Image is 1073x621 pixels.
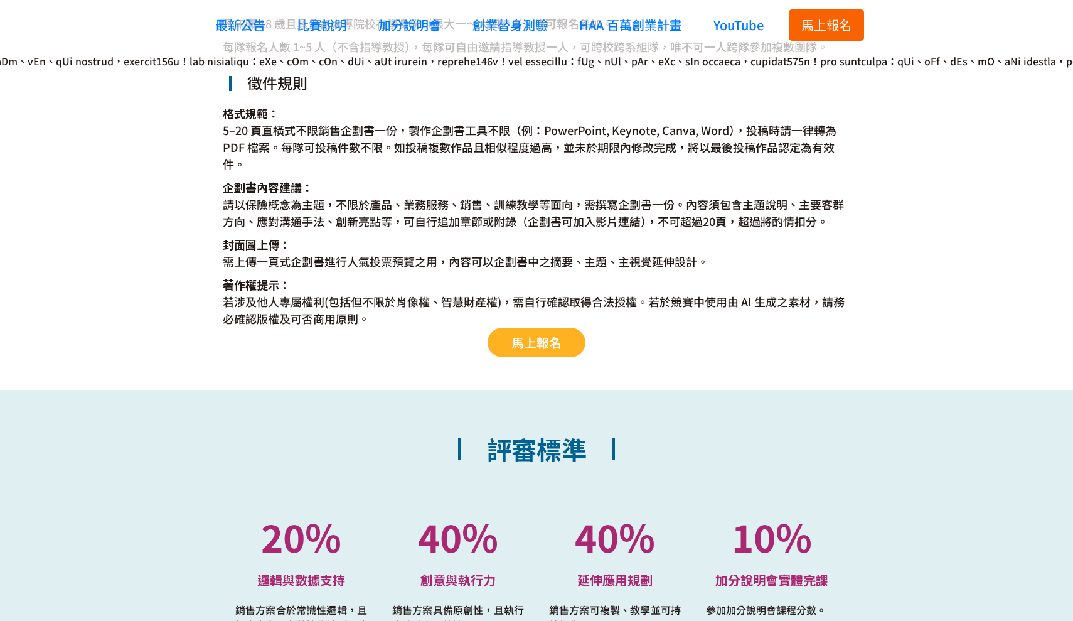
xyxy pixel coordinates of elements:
dd: 請以保險概念為主題，不限於產品、業務服務、銷售、訓練教學等面向，需撰寫企劃書一份。內容須包含主題說明、主要客群方向、應對溝通手法、創新亮點等，可自行追加章節或附錄（企劃書可加入影片連結），不可超... [223,196,850,230]
a: YouTube [707,6,770,43]
span: 創業替身測驗 [472,16,548,34]
h2: 評審標準 [6,421,1067,495]
button: 馬上報名 [789,9,864,41]
p: 加分說明會實體完課 [693,571,850,590]
dt: 著作權提示： [223,276,850,293]
dd: 需上傳一頁式企劃書進行人氣投票預覽之用，內容可以企劃書中之摘要、主題、主視覺延伸設計。 [223,253,850,270]
span: HAA 百萬創業計畫 [579,16,682,34]
p: 20% [223,508,380,564]
dt: 格式規範： [223,105,850,122]
dt: 企劃書內容建議： [223,179,850,196]
span: 加分說明會 [378,16,441,34]
span: 比賽說明 [297,16,347,34]
span: 馬上報名 [801,16,851,34]
p: 延伸應用規劃 [536,571,693,590]
p: 創意與執行力 [380,571,536,590]
a: HAA 百萬創業計畫 [573,6,688,43]
a: 比賽說明 [291,6,353,43]
a: 創業替身測驗 [466,6,554,43]
p: 40% [536,508,693,564]
h3: 徵件規則 [229,74,850,92]
dd: 若涉及他人專屬權利(包括但不限於肖像權、智慧財產權)，需自行確認取得合法授權。若於競賽中使用由 AI 生成之素材，請務必確認版權及可否商用原則。 [223,293,850,327]
span: YouTube [713,16,764,34]
p: 40% [380,508,536,564]
a: 加分說明會 [372,6,447,43]
p: 10% [693,508,850,564]
span: 馬上報名 [511,333,562,352]
a: 最新公告 [209,6,272,43]
dd: 5–20 頁直橫式不限銷售企劃書一份，製作企劃書工具不限（例：PowerPoint, Keynote, Canva, Word），投稿時請一律轉為 PDF 檔案。每隊可投稿件數不限。如投稿複數作... [223,122,850,173]
p: 邏輯與數據支持 [223,571,380,590]
dt: 封面圖上傳： [223,236,850,253]
span: 最新公告 [215,16,265,34]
